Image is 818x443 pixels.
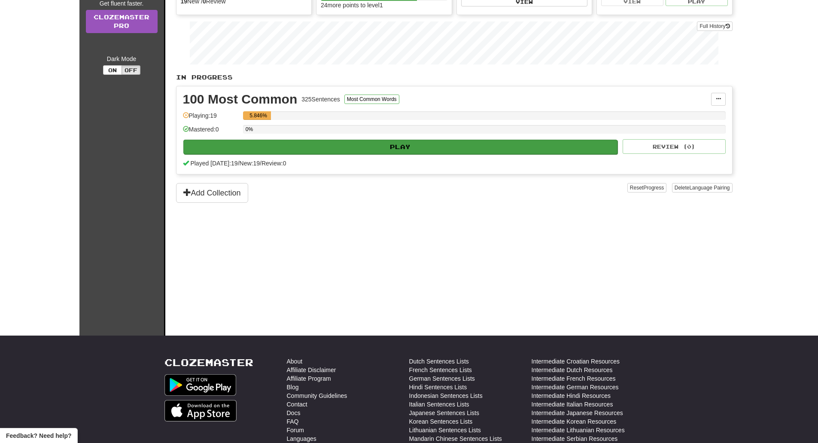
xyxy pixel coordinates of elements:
a: Korean Sentences Lists [409,417,473,426]
span: Played [DATE]: 19 [190,160,237,167]
a: Dutch Sentences Lists [409,357,469,366]
button: Full History [697,21,732,31]
a: Indonesian Sentences Lists [409,391,483,400]
a: Intermediate Hindi Resources [532,391,611,400]
span: Progress [643,185,664,191]
div: 5.846% [246,111,271,120]
a: French Sentences Lists [409,366,472,374]
button: DeleteLanguage Pairing [672,183,733,192]
div: Playing: 19 [183,111,239,125]
a: ClozemasterPro [86,10,158,33]
span: / [260,160,262,167]
div: 100 Most Common [183,93,298,106]
a: Forum [287,426,304,434]
a: Intermediate Italian Resources [532,400,613,409]
a: FAQ [287,417,299,426]
a: Intermediate Dutch Resources [532,366,613,374]
div: Dark Mode [86,55,158,63]
button: Play [183,140,618,154]
a: Intermediate Lithuanian Resources [532,426,625,434]
a: Japanese Sentences Lists [409,409,479,417]
a: German Sentences Lists [409,374,475,383]
button: On [103,65,122,75]
a: Hindi Sentences Lists [409,383,467,391]
a: Languages [287,434,316,443]
a: Intermediate French Resources [532,374,616,383]
a: Lithuanian Sentences Lists [409,426,481,434]
button: Off [122,65,140,75]
button: Add Collection [176,183,248,203]
a: Affiliate Disclaimer [287,366,336,374]
img: Get it on Google Play [164,374,237,396]
span: Language Pairing [689,185,730,191]
a: Mandarin Chinese Sentences Lists [409,434,502,443]
a: About [287,357,303,366]
div: 325 Sentences [301,95,340,104]
a: Clozemaster [164,357,253,368]
a: Intermediate Croatian Resources [532,357,620,366]
a: Docs [287,409,301,417]
a: Affiliate Program [287,374,331,383]
button: Review (0) [623,139,726,154]
button: ResetProgress [627,183,666,192]
span: / [238,160,240,167]
div: 24 more points to level 1 [321,1,447,9]
div: Mastered: 0 [183,125,239,139]
a: Intermediate German Resources [532,383,619,391]
a: Contact [287,400,307,409]
img: Get it on App Store [164,400,237,422]
a: Intermediate Japanese Resources [532,409,623,417]
button: Most Common Words [344,95,399,104]
a: Intermediate Korean Resources [532,417,617,426]
a: Italian Sentences Lists [409,400,469,409]
span: New: 19 [240,160,260,167]
span: Review: 0 [262,160,286,167]
a: Intermediate Serbian Resources [532,434,618,443]
p: In Progress [176,73,733,82]
a: Community Guidelines [287,391,347,400]
span: Open feedback widget [6,431,71,440]
a: Blog [287,383,299,391]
